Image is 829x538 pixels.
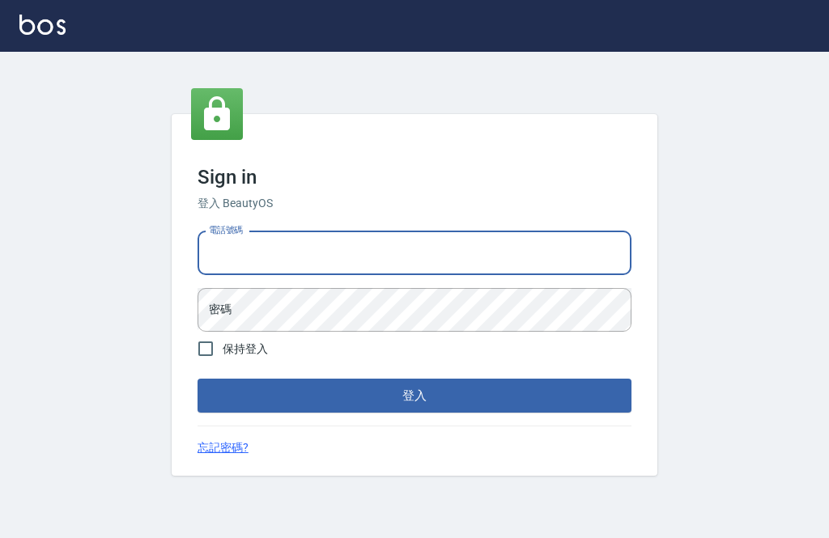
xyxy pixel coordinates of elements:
span: 保持登入 [223,341,268,358]
img: Logo [19,15,66,35]
h6: 登入 BeautyOS [198,195,631,212]
label: 電話號碼 [209,224,243,236]
button: 登入 [198,379,631,413]
h3: Sign in [198,166,631,189]
a: 忘記密碼? [198,439,249,456]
